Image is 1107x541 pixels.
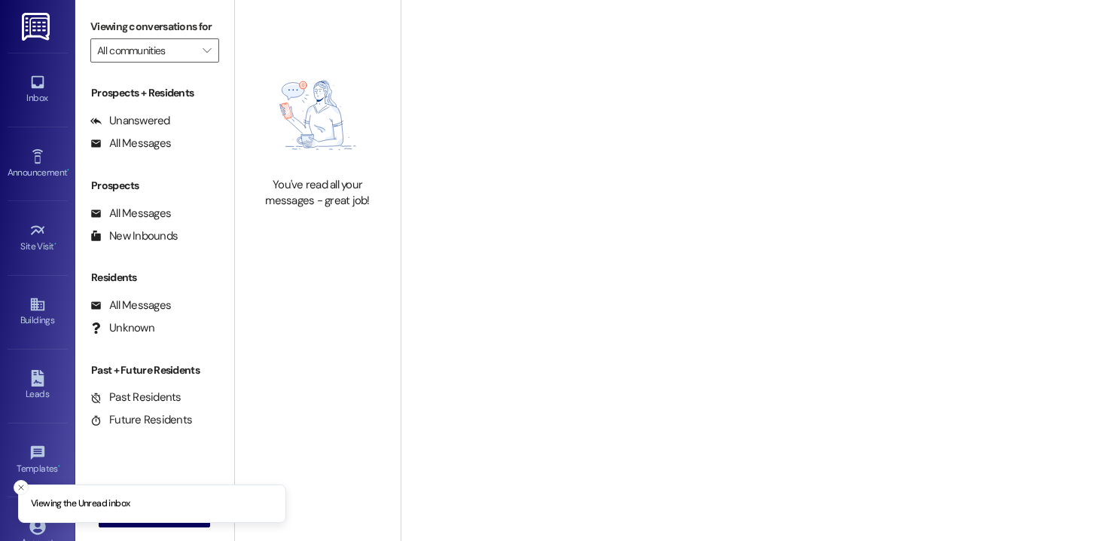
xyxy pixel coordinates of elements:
p: Start connecting with your residents and prospects. Select an existing conversation or create a n... [538,240,969,283]
a: Inbox [8,69,68,110]
div: Past + Future Residents [75,362,234,378]
div: Unknown [90,320,154,336]
div: Future Residents [90,412,192,428]
h2: Welcome to Your Conversations [538,200,969,225]
button: Close toast [14,480,29,495]
label: Viewing conversations for [90,15,219,38]
div: You've read all your messages - great job! [252,177,384,209]
a: Leads [8,365,68,406]
span: • [58,461,60,472]
div: All Messages [90,136,171,151]
p: Viewing the Unread inbox [31,497,130,511]
input: All communities [97,38,195,63]
div: All Messages [90,206,171,222]
div: All Messages [90,298,171,313]
img: empty-state [252,61,384,170]
div: New Inbounds [90,228,178,244]
i:  [203,44,211,57]
div: Unanswered [90,113,170,129]
span: • [54,239,56,249]
a: Site Visit • [8,218,68,258]
a: Buildings [8,292,68,332]
div: Past Residents [90,390,181,405]
div: Residents [75,270,234,286]
img: ResiDesk Logo [22,13,53,41]
span: Open conversations by clicking on inboxes or use the New Message button [569,299,939,318]
div: Prospects [75,178,234,194]
div: Prospects + Residents [75,85,234,101]
a: Templates • [8,440,68,481]
span: • [67,165,69,176]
